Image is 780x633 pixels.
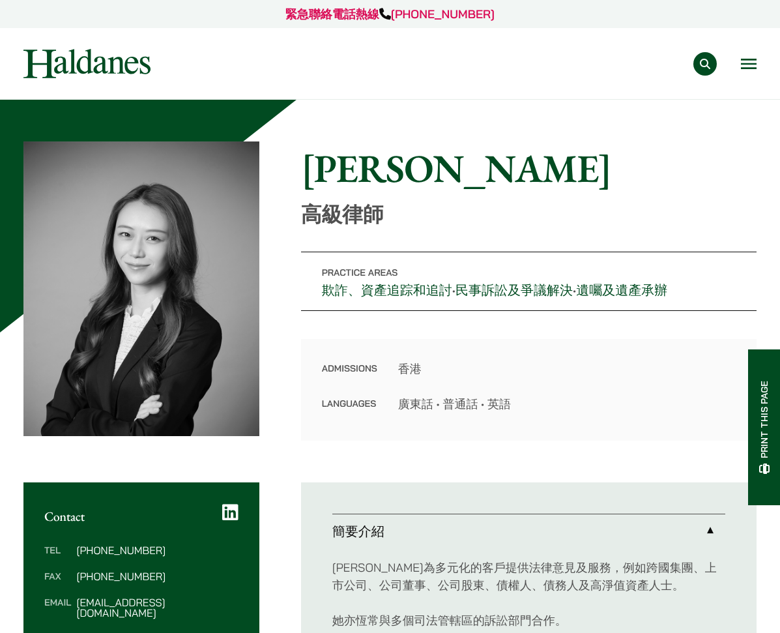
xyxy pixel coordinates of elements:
[322,360,377,395] dt: Admissions
[76,545,238,555] dd: [PHONE_NUMBER]
[322,282,452,299] a: 欺詐、資產追踪和追討
[285,7,495,22] a: 緊急聯絡電話熱線[PHONE_NUMBER]
[576,282,667,299] a: 遺囑及遺產承辦
[398,360,736,377] dd: 香港
[44,571,71,597] dt: Fax
[301,145,757,192] h1: [PERSON_NAME]
[44,508,238,524] h2: Contact
[76,571,238,581] dd: [PHONE_NUMBER]
[332,611,725,629] p: 她亦恆常與多個司法管轄區的訴訟部門合作。
[44,597,71,618] dt: Email
[222,503,238,522] a: LinkedIn
[301,202,757,227] p: 高級律師
[322,267,398,278] span: Practice Areas
[332,559,725,594] p: [PERSON_NAME]為多元化的客戶提供法律意見及服務，例如跨國集團、上市公司、公司董事、公司股東、債權人、債務人及高淨值資產人士。
[455,282,573,299] a: 民事訴訟及爭議解決
[322,395,377,413] dt: Languages
[44,545,71,571] dt: Tel
[23,49,151,78] img: Logo of Haldanes
[301,252,757,311] p: • •
[398,395,736,413] dd: 廣東話 • 普通話 • 英語
[741,59,757,69] button: Open menu
[332,514,725,548] a: 簡要介紹
[76,597,238,618] dd: [EMAIL_ADDRESS][DOMAIN_NAME]
[693,52,717,76] button: Search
